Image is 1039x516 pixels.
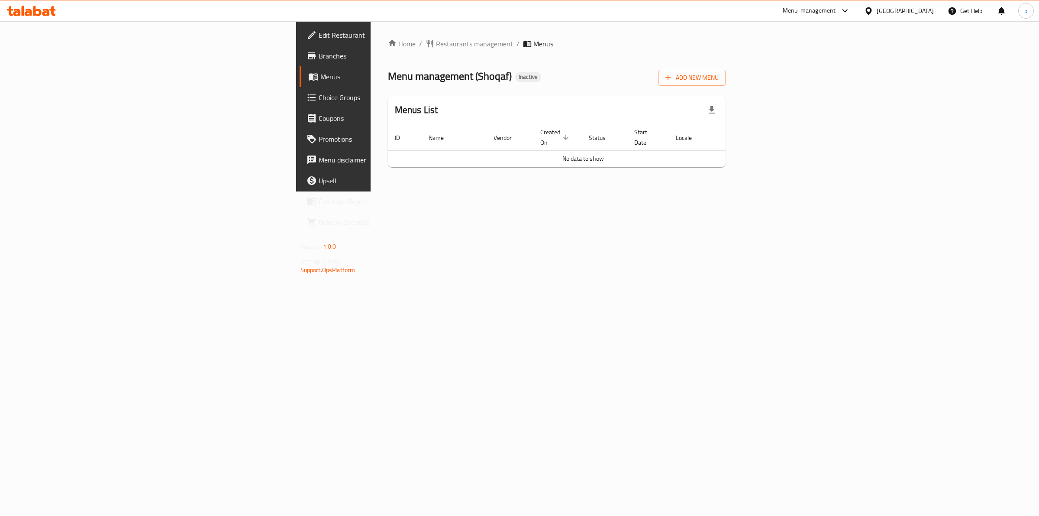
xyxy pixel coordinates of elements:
a: Coupons [300,108,470,129]
span: Locale [676,133,703,143]
span: Version: [300,241,322,252]
span: Choice Groups [319,92,463,103]
span: Start Date [634,127,658,148]
span: Vendor [494,133,523,143]
a: Edit Restaurant [300,25,470,45]
span: Upsell [319,175,463,186]
a: Choice Groups [300,87,470,108]
span: Coverage Report [319,196,463,207]
span: 1.0.0 [323,241,336,252]
a: Support.OpsPlatform [300,264,355,276]
span: Get support on: [300,256,340,267]
span: Restaurants management [436,39,513,49]
span: Name [429,133,455,143]
span: Menus [320,71,463,82]
span: Branches [319,51,463,61]
span: Coupons [319,113,463,123]
li: / [516,39,519,49]
span: b [1024,6,1027,16]
table: enhanced table [388,124,778,167]
a: Menus [300,66,470,87]
div: [GEOGRAPHIC_DATA] [877,6,934,16]
button: Add New Menu [658,70,726,86]
a: Menu disclaimer [300,149,470,170]
span: Menus [533,39,553,49]
h2: Menus List [395,104,438,117]
span: Grocery Checklist [319,217,463,227]
a: Grocery Checklist [300,212,470,233]
span: Promotions [319,134,463,144]
span: Add New Menu [665,72,719,83]
a: Promotions [300,129,470,149]
th: Actions [713,124,778,151]
span: Menu management ( Shoqaf ) [388,66,512,86]
div: Inactive [515,72,541,82]
span: Created On [540,127,571,148]
a: Coverage Report [300,191,470,212]
span: Status [589,133,617,143]
span: Inactive [515,73,541,81]
div: Export file [701,100,722,120]
span: Edit Restaurant [319,30,463,40]
a: Branches [300,45,470,66]
a: Upsell [300,170,470,191]
nav: breadcrumb [388,39,726,49]
span: ID [395,133,411,143]
div: Menu-management [783,6,836,16]
span: Menu disclaimer [319,155,463,165]
span: No data to show [562,153,604,164]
